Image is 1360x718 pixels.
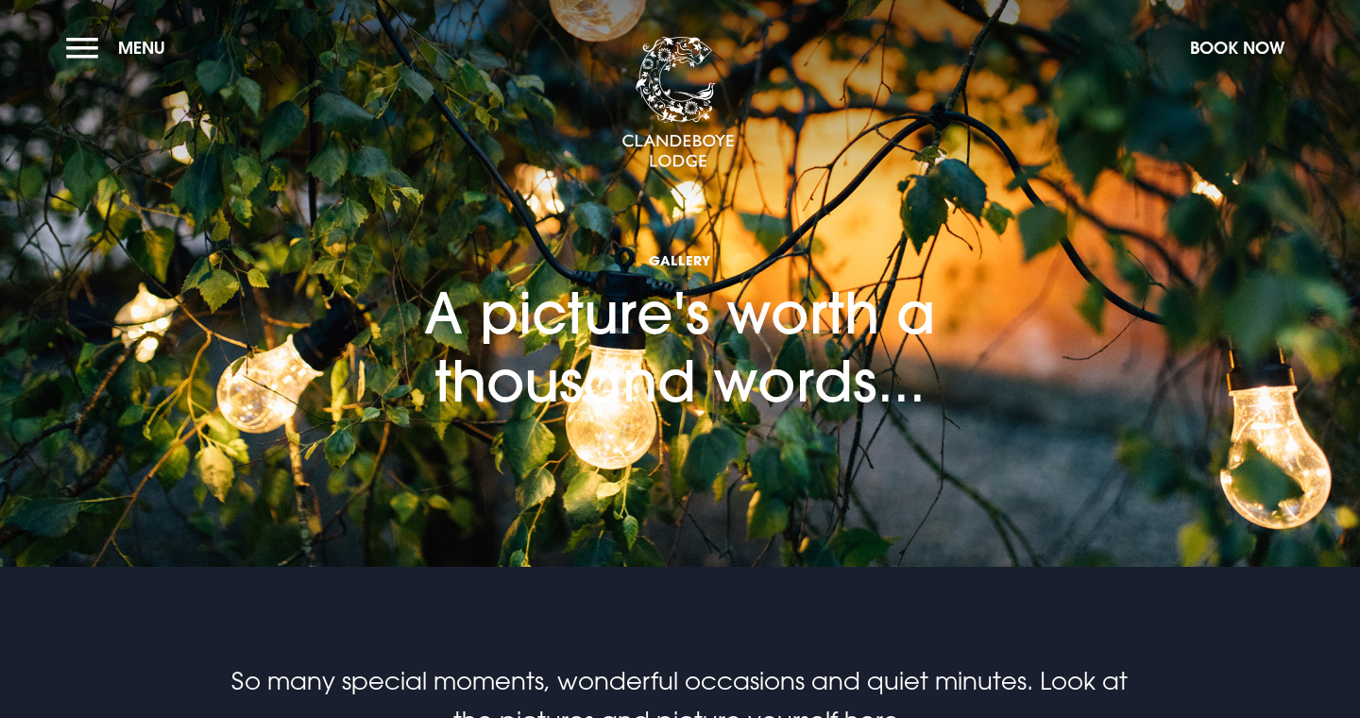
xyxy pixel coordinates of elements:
[302,251,1058,269] span: Gallery
[621,37,735,169] img: Clandeboye Lodge
[1181,27,1294,68] button: Book Now
[302,162,1058,414] h1: A picture's worth a thousand words...
[118,37,165,59] span: Menu
[66,27,175,68] button: Menu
